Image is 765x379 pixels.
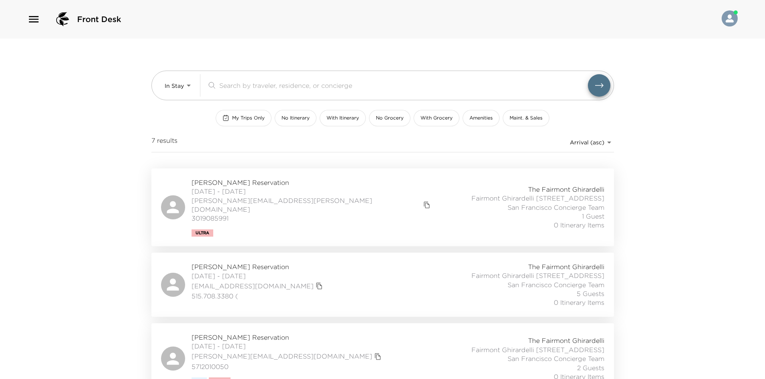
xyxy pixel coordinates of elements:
[503,110,549,126] button: Maint. & Sales
[192,196,422,214] a: [PERSON_NAME][EMAIL_ADDRESS][PERSON_NAME][DOMAIN_NAME]
[192,178,433,187] span: [PERSON_NAME] Reservation
[192,262,325,271] span: [PERSON_NAME] Reservation
[510,115,543,122] span: Maint. & Sales
[577,363,604,372] span: 2 Guests
[372,351,384,362] button: copy primary member email
[528,185,604,194] span: The Fairmont Ghirardelli
[314,280,325,292] button: copy primary member email
[192,272,325,280] span: [DATE] - [DATE]
[376,115,404,122] span: No Grocery
[528,262,604,271] span: The Fairmont Ghirardelli
[192,187,433,196] span: [DATE] - [DATE]
[192,333,384,342] span: [PERSON_NAME] Reservation
[196,231,209,235] span: Ultra
[192,342,384,351] span: [DATE] - [DATE]
[192,282,314,290] a: [EMAIL_ADDRESS][DOMAIN_NAME]
[151,136,177,149] span: 7 results
[463,110,500,126] button: Amenities
[508,354,604,363] span: San Francisco Concierge Team
[508,280,604,289] span: San Francisco Concierge Team
[282,115,310,122] span: No Itinerary
[232,115,265,122] span: My Trips Only
[570,139,604,146] span: Arrival (asc)
[369,110,410,126] button: No Grocery
[421,199,432,211] button: copy primary member email
[577,289,604,298] span: 5 Guests
[151,168,614,246] a: [PERSON_NAME] Reservation[DATE] - [DATE][PERSON_NAME][EMAIL_ADDRESS][PERSON_NAME][DOMAIN_NAME]cop...
[192,214,433,223] span: 3019085991
[53,10,72,29] img: logo
[471,194,604,203] span: Fairmont Ghirardelli [STREET_ADDRESS]
[508,203,604,212] span: San Francisco Concierge Team
[320,110,366,126] button: With Itinerary
[414,110,459,126] button: With Grocery
[528,336,604,345] span: The Fairmont Ghirardelli
[219,81,588,90] input: Search by traveler, residence, or concierge
[471,345,604,354] span: Fairmont Ghirardelli [STREET_ADDRESS]
[554,298,604,307] span: 0 Itinerary Items
[77,14,121,25] span: Front Desk
[275,110,316,126] button: No Itinerary
[192,362,384,371] span: 5712010050
[326,115,359,122] span: With Itinerary
[165,82,184,89] span: In Stay
[471,271,604,280] span: Fairmont Ghirardelli [STREET_ADDRESS]
[192,352,372,361] a: [PERSON_NAME][EMAIL_ADDRESS][DOMAIN_NAME]
[192,292,325,300] span: 515.708.3380 (
[216,110,271,126] button: My Trips Only
[420,115,453,122] span: With Grocery
[554,221,604,229] span: 0 Itinerary Items
[151,253,614,317] a: [PERSON_NAME] Reservation[DATE] - [DATE][EMAIL_ADDRESS][DOMAIN_NAME]copy primary member email515....
[722,10,738,26] img: User
[582,212,604,221] span: 1 Guest
[469,115,493,122] span: Amenities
